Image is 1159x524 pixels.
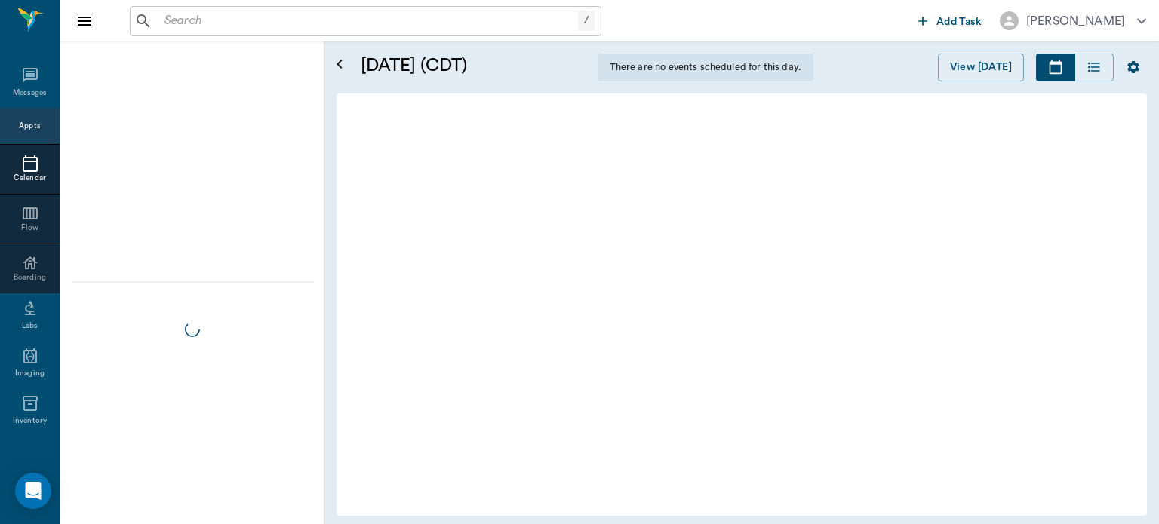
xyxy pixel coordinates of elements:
h5: [DATE] (CDT) [361,54,586,78]
button: Add Task [912,7,988,35]
div: [PERSON_NAME] [1026,12,1125,30]
div: / [578,11,595,31]
div: Open Intercom Messenger [15,473,51,509]
button: View [DATE] [938,54,1024,81]
div: Imaging [15,368,45,379]
div: There are no events scheduled for this day. [598,54,813,81]
button: Close drawer [69,6,100,36]
div: Labs [22,320,38,332]
div: Appts [19,121,40,132]
button: [PERSON_NAME] [988,7,1158,35]
button: Open calendar [330,35,349,93]
div: Inventory [13,415,47,427]
input: Search [158,11,578,32]
div: Messages [13,87,48,99]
